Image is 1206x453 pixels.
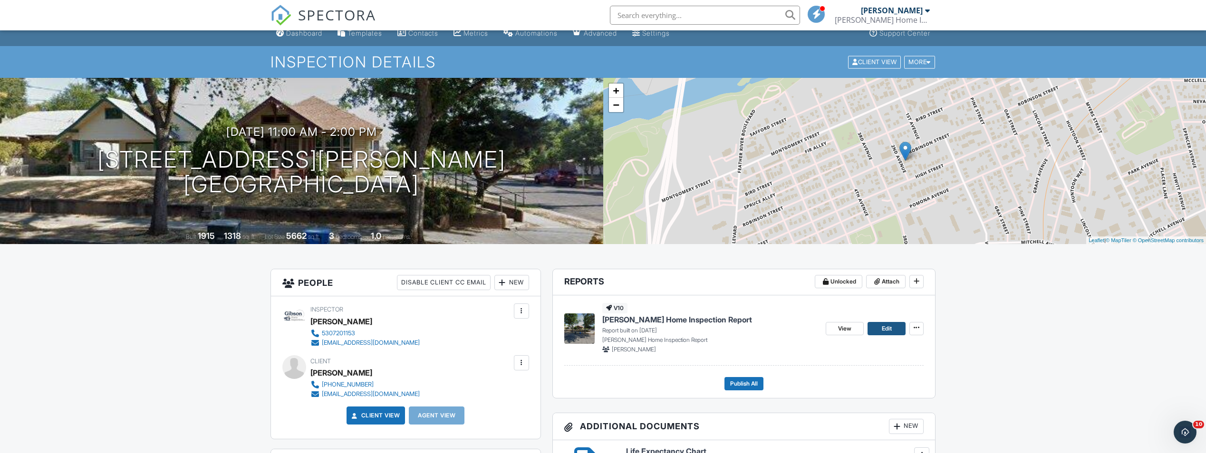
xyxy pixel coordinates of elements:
span: Inspector [310,306,343,313]
span: Lot Size [265,233,285,240]
span: 10 [1193,421,1204,428]
div: 1318 [224,231,241,241]
a: Settings [628,25,674,42]
div: [PERSON_NAME] [861,6,923,15]
div: 5662 [286,231,307,241]
span: bedrooms [336,233,362,240]
div: [EMAIL_ADDRESS][DOMAIN_NAME] [322,390,420,398]
iframe: Intercom live chat [1174,421,1196,444]
div: New [494,275,529,290]
div: Support Center [879,29,930,37]
a: Client View [350,411,400,420]
a: [PHONE_NUMBER] [310,380,420,389]
a: SPECTORA [270,13,376,33]
div: 3 [329,231,334,241]
h3: People [271,269,540,296]
div: 1915 [198,231,215,241]
span: Client [310,358,331,365]
a: Automations (Basic) [500,25,561,42]
h3: Additional Documents [553,413,936,440]
span: Built [186,233,196,240]
a: Advanced [569,25,621,42]
a: Metrics [450,25,492,42]
a: Support Center [866,25,934,42]
div: Disable Client CC Email [397,275,491,290]
span: bathrooms [383,233,410,240]
h1: Inspection Details [270,54,936,70]
div: Settings [642,29,670,37]
span: sq. ft. [242,233,256,240]
div: Client View [848,56,901,68]
div: Metrics [463,29,488,37]
div: Automations [515,29,558,37]
a: Zoom out [609,98,623,112]
a: 5307201153 [310,329,420,338]
div: Advanced [584,29,617,37]
div: More [904,56,935,68]
div: | [1086,236,1206,245]
a: © MapTiler [1106,237,1131,243]
div: [EMAIL_ADDRESS][DOMAIN_NAME] [322,339,420,347]
a: Zoom in [609,84,623,98]
a: Contacts [394,25,442,42]
input: Search everything... [610,6,800,25]
a: Client View [847,58,903,65]
div: New [889,419,924,434]
h1: [STREET_ADDRESS][PERSON_NAME] [GEOGRAPHIC_DATA] [97,147,506,198]
a: [EMAIL_ADDRESS][DOMAIN_NAME] [310,338,420,348]
div: [PERSON_NAME] [310,366,372,380]
span: SPECTORA [298,5,376,25]
h3: [DATE] 11:00 am - 2:00 pm [226,125,377,138]
a: Leaflet [1089,237,1104,243]
img: The Best Home Inspection Software - Spectora [270,5,291,26]
div: 5307201153 [322,330,355,337]
div: [PHONE_NUMBER] [322,381,374,388]
div: Gibson Home Inspection [835,15,930,25]
div: [PERSON_NAME] [310,314,372,329]
span: sq.ft. [308,233,320,240]
div: 1.0 [371,231,381,241]
a: © OpenStreetMap contributors [1133,237,1204,243]
div: Contacts [408,29,438,37]
a: [EMAIL_ADDRESS][DOMAIN_NAME] [310,389,420,399]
